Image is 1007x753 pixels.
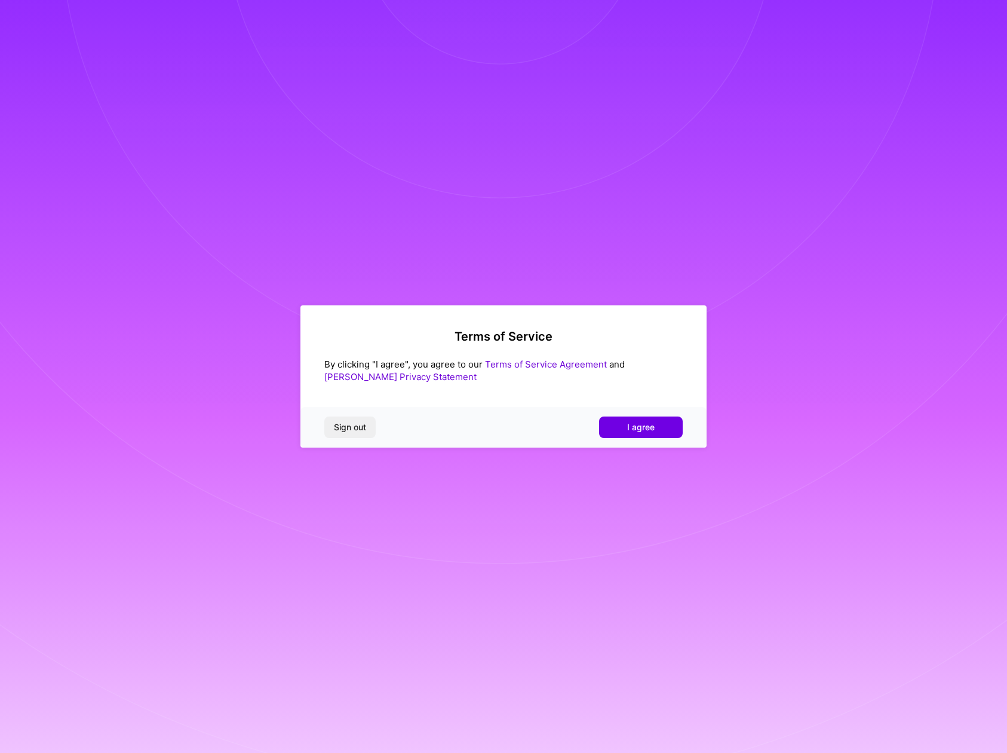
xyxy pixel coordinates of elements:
h2: Terms of Service [324,329,683,344]
div: By clicking "I agree", you agree to our and [324,358,683,383]
span: Sign out [334,421,366,433]
a: Terms of Service Agreement [485,359,607,370]
span: I agree [627,421,655,433]
a: [PERSON_NAME] Privacy Statement [324,371,477,382]
button: I agree [599,417,683,438]
button: Sign out [324,417,376,438]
